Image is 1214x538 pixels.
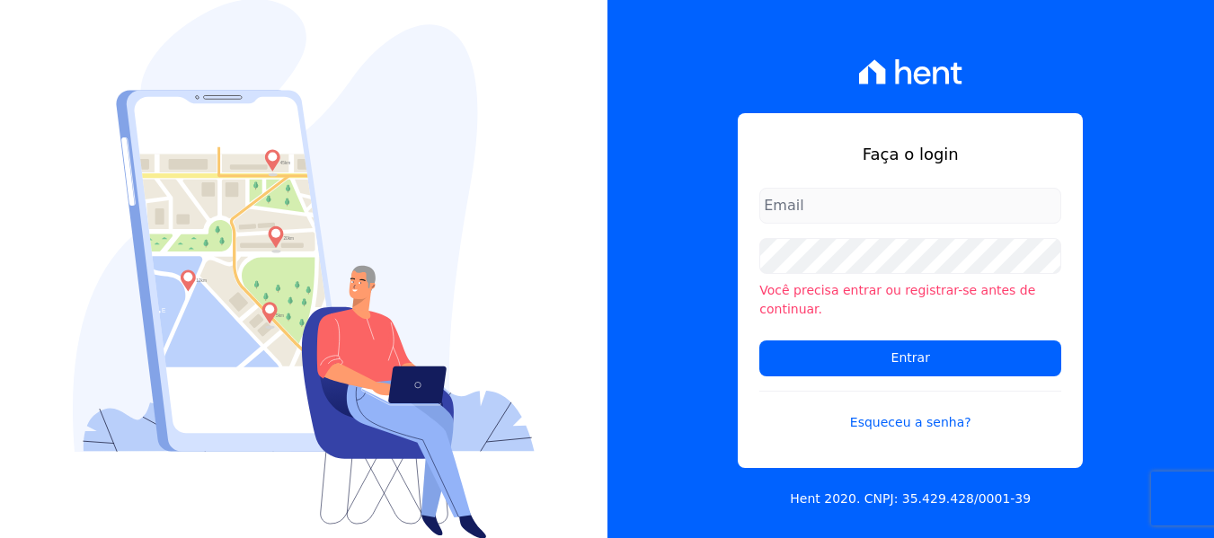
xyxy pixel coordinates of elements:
a: Esqueceu a senha? [759,391,1061,432]
input: Email [759,188,1061,224]
p: Hent 2020. CNPJ: 35.429.428/0001-39 [790,489,1031,508]
h1: Faça o login [759,142,1061,166]
input: Entrar [759,340,1061,376]
li: Você precisa entrar ou registrar-se antes de continuar. [759,281,1061,319]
